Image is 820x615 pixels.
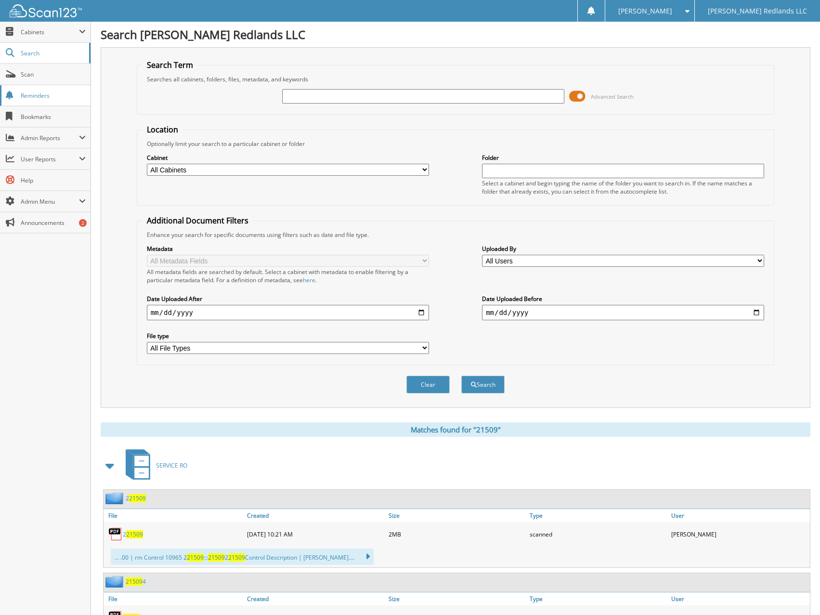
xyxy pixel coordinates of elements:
[126,494,146,502] a: 221509
[386,592,527,605] a: Size
[10,4,82,17] img: scan123-logo-white.svg
[108,527,123,541] img: PDF.png
[527,592,668,605] a: Type
[142,60,198,70] legend: Search Term
[303,276,315,284] a: here
[21,28,79,36] span: Cabinets
[142,75,769,83] div: Searches all cabinets, folders, files, metadata, and keywords
[21,113,86,121] span: Bookmarks
[669,524,810,544] div: [PERSON_NAME]
[21,176,86,184] span: Help
[21,49,84,57] span: Search
[147,154,429,162] label: Cabinet
[105,576,126,588] img: folder2.png
[482,305,764,320] input: end
[101,26,810,42] h1: Search [PERSON_NAME] Redlands LLC
[482,154,764,162] label: Folder
[669,592,810,605] a: User
[482,245,764,253] label: Uploaded By
[126,577,146,586] a: 215094
[386,509,527,522] a: Size
[142,124,183,135] legend: Location
[208,553,225,562] span: 21509
[147,295,429,303] label: Date Uploaded After
[104,509,245,522] a: File
[482,179,764,196] div: Select a cabinet and begin typing the name of the folder you want to search in. If the name match...
[142,231,769,239] div: Enhance your search for specific documents using filters such as date and file type.
[482,295,764,303] label: Date Uploaded Before
[104,592,245,605] a: File
[111,549,374,565] div: ... .00 | rm Control 10965 2 ::: 2 Control Description | [PERSON_NAME]....
[120,446,187,484] a: SERVICE RO
[142,140,769,148] div: Optionally limit your search to a particular cabinet or folder
[21,197,79,206] span: Admin Menu
[126,577,143,586] span: 21509
[708,8,807,14] span: [PERSON_NAME] Redlands LLC
[228,553,245,562] span: 21509
[147,268,429,284] div: All metadata fields are searched by default. Select a cabinet with metadata to enable filtering b...
[245,592,386,605] a: Created
[21,134,79,142] span: Admin Reports
[147,245,429,253] label: Metadata
[21,70,86,79] span: Scan
[527,524,668,544] div: scanned
[669,509,810,522] a: User
[527,509,668,522] a: Type
[79,219,87,227] div: 2
[618,8,672,14] span: [PERSON_NAME]
[156,461,187,470] span: SERVICE RO
[105,492,126,504] img: folder2.png
[147,332,429,340] label: File type
[386,524,527,544] div: 2MB
[123,530,143,538] a: 221509
[126,530,143,538] span: 21509
[591,93,634,100] span: Advanced Search
[187,553,204,562] span: 21509
[142,215,253,226] legend: Additional Document Filters
[245,524,386,544] div: [DATE] 10:21 AM
[101,422,810,437] div: Matches found for "21509"
[461,376,505,393] button: Search
[245,509,386,522] a: Created
[129,494,146,502] span: 21509
[21,92,86,100] span: Reminders
[147,305,429,320] input: start
[406,376,450,393] button: Clear
[21,155,79,163] span: User Reports
[21,219,86,227] span: Announcements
